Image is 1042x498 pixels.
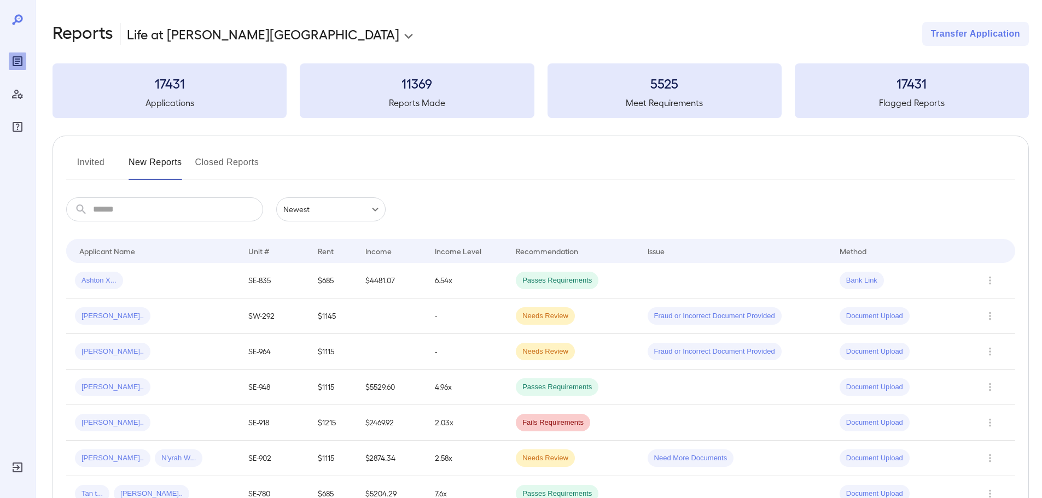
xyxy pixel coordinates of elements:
td: $2874.34 [357,441,426,476]
h3: 17431 [795,74,1029,92]
td: $1115 [309,441,357,476]
span: Needs Review [516,311,575,321]
span: Need More Documents [648,453,734,464]
span: Needs Review [516,347,575,357]
div: Log Out [9,459,26,476]
span: [PERSON_NAME].. [75,311,150,321]
span: Needs Review [516,453,575,464]
td: $1115 [309,370,357,405]
td: 2.58x [426,441,507,476]
span: Fails Requirements [516,418,590,428]
p: Life at [PERSON_NAME][GEOGRAPHIC_DATA] [127,25,399,43]
span: Document Upload [840,418,910,428]
td: $2469.92 [357,405,426,441]
div: Rent [318,244,335,257]
div: Method [840,244,866,257]
span: Document Upload [840,347,910,357]
span: [PERSON_NAME].. [75,418,150,428]
td: 4.96x [426,370,507,405]
h3: 11369 [300,74,534,92]
span: [PERSON_NAME].. [75,347,150,357]
td: $685 [309,263,357,298]
span: Document Upload [840,382,910,392]
td: SE-964 [240,334,309,370]
button: Row Actions [981,449,999,467]
td: - [426,334,507,370]
td: SW-292 [240,298,309,334]
div: Issue [648,244,665,257]
button: Row Actions [981,343,999,360]
div: FAQ [9,118,26,136]
button: Row Actions [981,272,999,289]
span: [PERSON_NAME].. [75,382,150,392]
h5: Reports Made [300,96,534,109]
span: Document Upload [840,453,910,464]
td: $1145 [309,298,357,334]
td: SE-835 [240,263,309,298]
button: Row Actions [981,307,999,325]
button: Invited [66,154,115,180]
button: Row Actions [981,378,999,396]
div: Newest [276,197,386,221]
h2: Reports [53,22,113,46]
span: Passes Requirements [516,276,598,286]
div: Recommendation [516,244,578,257]
h5: Applications [53,96,287,109]
td: SE-948 [240,370,309,405]
span: Fraud or Incorrect Document Provided [648,311,782,321]
button: Closed Reports [195,154,259,180]
td: $4481.07 [357,263,426,298]
span: [PERSON_NAME].. [75,453,150,464]
span: Fraud or Incorrect Document Provided [648,347,782,357]
summary: 17431Applications11369Reports Made5525Meet Requirements17431Flagged Reports [53,63,1029,118]
h5: Flagged Reports [795,96,1029,109]
span: Bank Link [840,276,884,286]
button: New Reports [129,154,182,180]
span: N'yrah W... [155,453,202,464]
div: Income Level [435,244,481,257]
h3: 17431 [53,74,287,92]
div: Manage Users [9,85,26,103]
span: Document Upload [840,311,910,321]
div: Income [365,244,392,257]
td: SE-902 [240,441,309,476]
td: 2.03x [426,405,507,441]
h5: Meet Requirements [548,96,782,109]
div: Applicant Name [79,244,135,257]
td: - [426,298,507,334]
button: Row Actions [981,414,999,431]
span: Ashton X... [75,276,123,286]
td: $1215 [309,405,357,441]
td: $1115 [309,334,357,370]
h3: 5525 [548,74,782,92]
td: SE-918 [240,405,309,441]
td: $5529.60 [357,370,426,405]
div: Reports [9,52,26,70]
div: Unit # [248,244,269,257]
td: 6.54x [426,263,507,298]
span: Passes Requirements [516,382,598,392]
button: Transfer Application [922,22,1029,46]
